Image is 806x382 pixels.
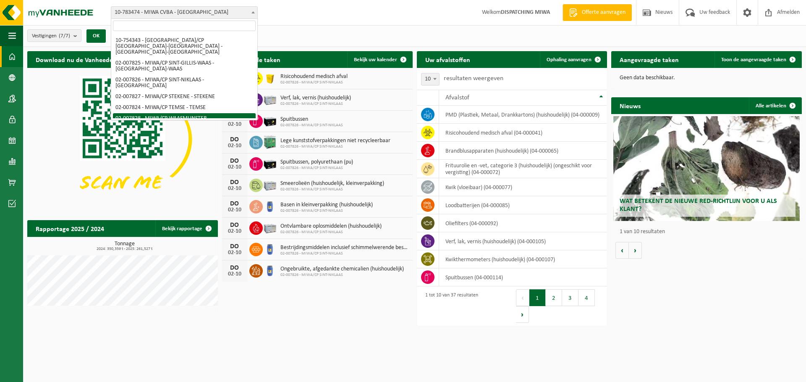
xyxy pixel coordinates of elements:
span: Bestrijdingsmiddelen inclusief schimmelwerende beschermingsmiddelen (huishoudeli... [280,244,408,251]
td: kwikthermometers (huishoudelijk) (04-000107) [439,250,607,268]
span: 2024: 350,359 t - 2025: 261,527 t [31,247,218,251]
span: Ongebruikte, afgedankte chemicalien (huishoudelijk) [280,266,404,273]
img: PB-LB-0680-HPE-BK-11 [263,156,277,170]
li: 10-754343 - [GEOGRAPHIC_DATA]/CP [GEOGRAPHIC_DATA]-[GEOGRAPHIC_DATA] - [GEOGRAPHIC_DATA]-[GEOGRAP... [113,35,256,58]
span: 02-007826 - MIWA/CP SINT-NIKLAAS [280,80,348,85]
img: PB-OT-0120-HPE-00-02 [263,199,277,213]
span: 02-007826 - MIWA/CP SINT-NIKLAAS [280,208,373,213]
button: 3 [562,289,578,306]
li: 02-007824 - MIWA/CP TEMSE - TEMSE [113,102,256,113]
span: Vestigingen [32,30,70,42]
span: 02-007826 - MIWA/CP SINT-NIKLAAS [280,166,353,171]
span: 02-007826 - MIWA/CP SINT-NIKLAAS [280,273,404,278]
div: 1 tot 10 van 37 resultaten [421,288,478,324]
td: risicohoudend medisch afval (04-000041) [439,124,607,142]
img: PB-HB-1400-HPE-GN-11 [263,134,277,150]
img: PB-LB-0680-HPE-GY-11 [263,177,277,192]
a: Toon de aangevraagde taken [714,51,801,68]
span: Toon de aangevraagde taken [721,57,786,62]
count: (7/7) [59,33,70,39]
span: 10 [421,73,440,86]
span: Verf, lak, vernis (huishoudelijk) [280,95,351,101]
div: DO [226,243,243,250]
span: 02-007826 - MIWA/CP SINT-NIKLAAS [280,251,408,256]
button: Previous [516,289,529,306]
img: PB-LB-0680-HPE-GY-11 [263,92,277,106]
strong: DISPATCHING MIWA [501,9,550,16]
button: OK [86,29,106,43]
span: 10-783474 - MIWA CVBA - SINT-NIKLAAS [111,6,258,19]
label: resultaten weergeven [444,75,503,82]
span: Ontvlambare oplosmiddelen (huishoudelijk) [280,223,382,230]
td: spuitbussen (04-000114) [439,268,607,286]
button: Vestigingen(7/7) [27,29,81,42]
h2: Aangevraagde taken [611,51,687,68]
img: PB-OT-0120-HPE-00-02 [263,263,277,277]
img: LP-SB-00050-HPE-22 [263,70,277,85]
td: PMD (Plastiek, Metaal, Drankkartons) (huishoudelijk) (04-000009) [439,106,607,124]
span: Afvalstof [445,94,469,101]
img: PB-OT-0120-HPE-00-02 [263,242,277,256]
button: 2 [546,289,562,306]
span: Wat betekent de nieuwe RED-richtlijn voor u als klant? [620,198,777,213]
h2: Uw afvalstoffen [417,51,479,68]
h2: Rapportage 2025 / 2024 [27,220,113,236]
div: 02-10 [226,250,243,256]
img: PB-LB-0680-HPE-GY-11 [263,220,277,234]
li: 02-007825 - MIWA/CP SINT-GILLIS-WAAS - [GEOGRAPHIC_DATA]-WAAS [113,58,256,75]
li: 02-007826 - MIWA/CP SINT-NIKLAAS - [GEOGRAPHIC_DATA] [113,75,256,91]
li: 02-007827 - MIWA/CP STEKENE - STEKENE [113,91,256,102]
span: Smeerolieën (huishoudelijk, kleinverpakking) [280,180,384,187]
p: Geen data beschikbaar. [620,75,793,81]
td: brandblusapparaten (huishoudelijk) (04-000065) [439,142,607,160]
div: DO [226,179,243,186]
div: 02-10 [226,229,243,234]
span: Risicohoudend medisch afval [280,73,348,80]
a: Bekijk uw kalender [347,51,412,68]
span: 02-007826 - MIWA/CP SINT-NIKLAAS [280,144,390,149]
div: 02-10 [226,186,243,192]
button: 1 [529,289,546,306]
h3: Tonnage [31,241,218,251]
a: Wat betekent de nieuwe RED-richtlijn voor u als klant? [613,116,800,221]
div: 02-10 [226,122,243,127]
div: DO [226,222,243,229]
button: Next [516,306,529,323]
div: 02-10 [226,143,243,149]
div: DO [226,200,243,207]
span: 02-007826 - MIWA/CP SINT-NIKLAAS [280,123,343,128]
span: Ophaling aanvragen [547,57,591,62]
td: loodbatterijen (04-000085) [439,196,607,214]
td: frituurolie en -vet, categorie 3 (huishoudelijk) (ongeschikt voor vergisting) (04-000072) [439,160,607,178]
span: 02-007826 - MIWA/CP SINT-NIKLAAS [280,101,351,107]
a: Bekijk rapportage [155,220,217,237]
span: Bekijk uw kalender [354,57,397,62]
a: Alle artikelen [749,97,801,114]
button: Volgende [629,242,642,259]
a: Offerte aanvragen [563,4,632,21]
span: 02-007826 - MIWA/CP SINT-NIKLAAS [280,187,384,192]
h2: Download nu de Vanheede+ app! [27,51,139,68]
div: 02-10 [226,207,243,213]
span: Spuitbussen [280,116,343,123]
td: verf, lak, vernis (huishoudelijk) (04-000105) [439,232,607,250]
span: 10-783474 - MIWA CVBA - SINT-NIKLAAS [111,7,257,18]
img: Download de VHEPlus App [27,68,218,210]
td: kwik (vloeibaar) (04-000077) [439,178,607,196]
div: 02-10 [226,164,243,170]
div: DO [226,136,243,143]
span: Basen in kleinverpakking (huishoudelijk) [280,202,373,208]
h2: Nieuws [611,97,649,114]
span: 02-007826 - MIWA/CP SINT-NIKLAAS [280,230,382,235]
span: Offerte aanvragen [580,8,628,17]
span: Lege kunststofverpakkingen niet recycleerbaar [280,138,390,144]
span: 10 [421,73,439,85]
div: DO [226,265,243,271]
button: 4 [578,289,595,306]
button: Vorige [615,242,629,259]
a: Ophaling aanvragen [540,51,606,68]
span: Spuitbussen, polyurethaan (pu) [280,159,353,166]
li: 02-007828 - MIWA/CP WAASMUNSTER - [GEOGRAPHIC_DATA] [113,113,256,130]
img: PB-LB-0680-HPE-BK-11 [263,113,277,127]
td: oliefilters (04-000092) [439,214,607,232]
